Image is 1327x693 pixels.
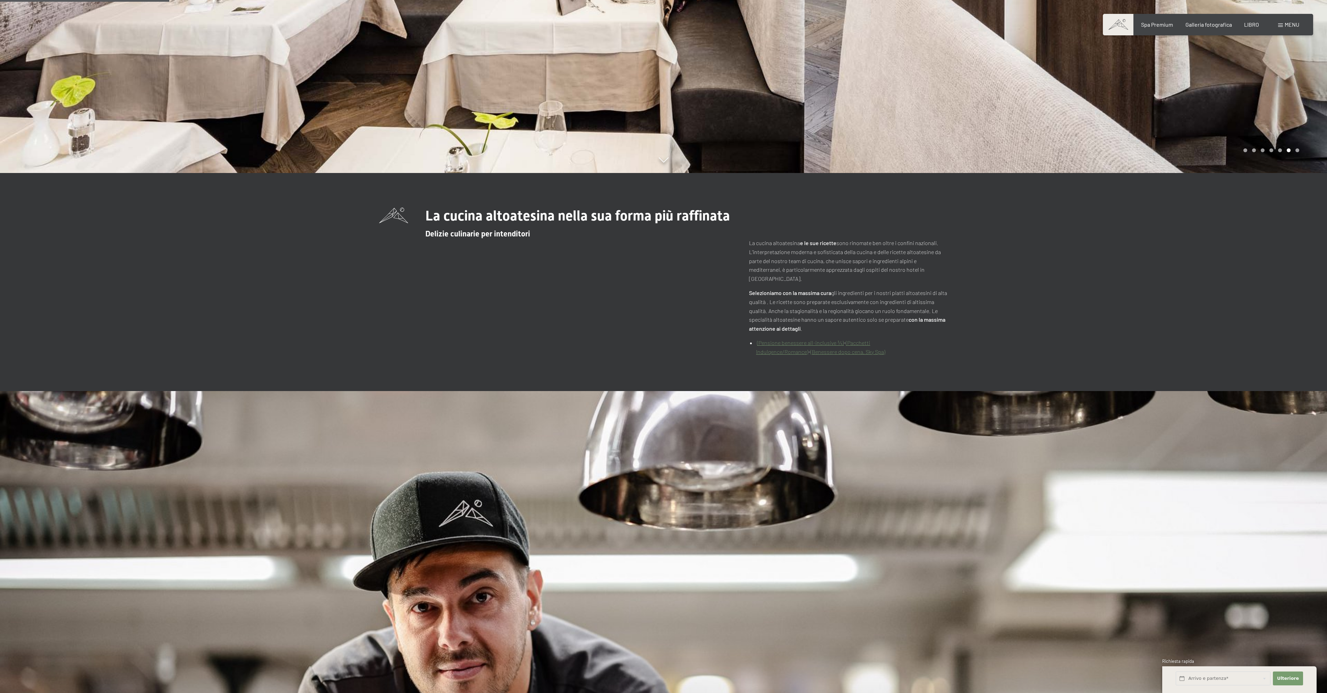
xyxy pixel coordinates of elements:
font: e le sue ricette [800,240,836,246]
font: - [844,339,846,346]
font: Selezioniamo con la massima cura [749,289,831,296]
font: con la massima attenzione ai dettagli [749,316,945,332]
div: Carousel Page 6 (Current Slide) [1287,148,1291,152]
a: (Benessere dopo cena, Sky Spa) [810,348,885,355]
div: Carousel Page 2 [1252,148,1256,152]
a: (Pensione benessere all-inclusive ¾) [757,339,844,346]
a: LIBRO [1244,21,1259,28]
a: Galleria fotografica [1185,21,1232,28]
div: Paginazione carosello [1241,148,1299,152]
font: La cucina altoatesina [749,240,800,246]
div: Carousel Page 4 [1269,148,1273,152]
font: menu [1285,21,1299,28]
a: Spa Premium [1141,21,1173,28]
a: (Pacchetti Indulgence/Romance) [756,339,870,355]
font: - [808,348,810,355]
div: Carousel Page 3 [1261,148,1265,152]
div: Carousel Page 5 [1278,148,1282,152]
font: sono rinomate ben oltre i confini nazionali. L'interpretazione moderna e sofisticata della cucina... [749,240,941,281]
font: La cucina altoatesina nella sua forma più raffinata [425,208,730,224]
font: Ulteriore [1277,676,1299,681]
font: Richiesta rapida [1162,658,1194,664]
div: Carousel Page 1 [1243,148,1247,152]
font: gli ingredienti per i nostri piatti altoatesini di alta qualità . Le ricette sono preparate esclu... [749,289,947,323]
button: Ulteriore [1273,672,1303,686]
font: . [801,325,802,332]
div: Carousel Page 7 [1295,148,1299,152]
font: Delizie culinarie per intenditori [425,229,530,238]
